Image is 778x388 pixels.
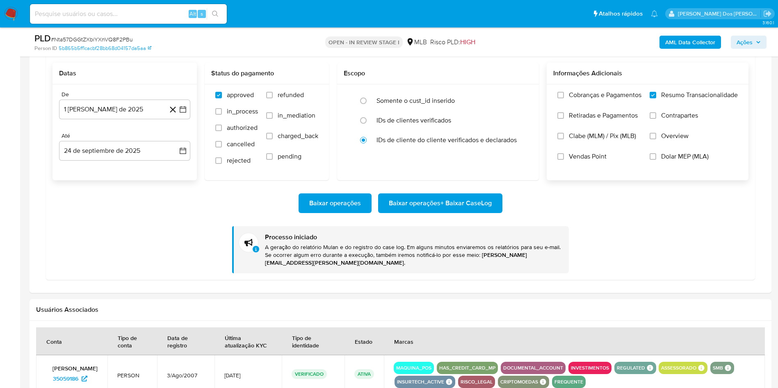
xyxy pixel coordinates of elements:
[651,10,658,17] a: Notificações
[207,8,224,20] button: search-icon
[36,306,765,314] h2: Usuários Associados
[737,36,753,49] span: Ações
[34,45,57,52] b: Person ID
[599,9,643,18] span: Atalhos rápidos
[34,32,51,45] b: PLD
[406,38,427,47] div: MLB
[189,10,196,18] span: Alt
[659,36,721,49] button: AML Data Collector
[430,38,475,47] span: Risco PLD:
[665,36,715,49] b: AML Data Collector
[763,9,772,18] a: Sair
[762,19,774,26] span: 3.160.1
[59,45,151,52] a: 5b865b5ff1cacbf28bb68d04157da5aa
[731,36,767,49] button: Ações
[51,35,133,43] span: # Nta57DGGtZXbiYXnVQ8F2PBu
[30,9,227,19] input: Pesquise usuários ou casos...
[460,37,475,47] span: HIGH
[678,10,761,18] p: priscilla.barbante@mercadopago.com.br
[201,10,203,18] span: s
[325,36,403,48] p: OPEN - IN REVIEW STAGE I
